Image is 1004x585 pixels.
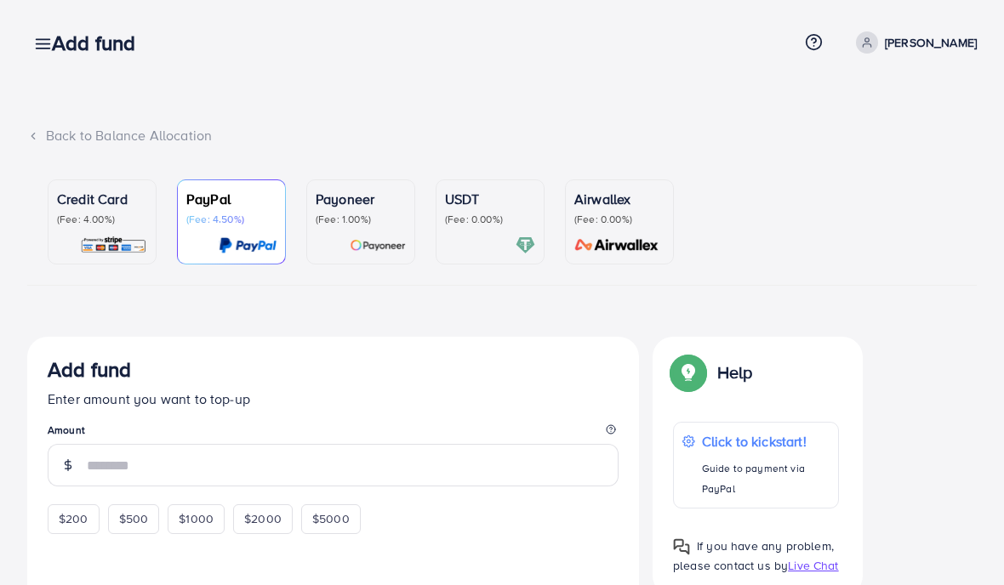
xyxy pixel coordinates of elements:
p: Airwallex [574,189,665,209]
img: Popup guide [673,357,704,388]
p: (Fee: 1.00%) [316,213,406,226]
span: If you have any problem, please contact us by [673,537,834,574]
p: Credit Card [57,189,147,209]
p: (Fee: 0.00%) [574,213,665,226]
p: [PERSON_NAME] [885,32,977,53]
img: Popup guide [673,538,690,555]
span: $500 [119,510,149,527]
img: card [350,236,406,255]
a: [PERSON_NAME] [849,31,977,54]
p: Click to kickstart! [702,431,830,452]
p: Help [717,362,753,383]
span: $200 [59,510,88,527]
span: $1000 [179,510,214,527]
img: card [80,236,147,255]
span: $5000 [312,510,350,527]
p: (Fee: 4.50%) [186,213,277,226]
p: Enter amount you want to top-up [48,389,619,409]
div: Back to Balance Allocation [27,126,977,145]
img: card [516,236,535,255]
p: (Fee: 0.00%) [445,213,535,226]
p: USDT [445,189,535,209]
h3: Add fund [48,357,131,382]
span: Live Chat [788,557,838,574]
p: PayPal [186,189,277,209]
h3: Add fund [52,31,149,55]
iframe: Chat [932,508,991,572]
p: Guide to payment via PayPal [702,458,830,499]
span: $2000 [244,510,282,527]
img: card [219,236,277,255]
p: (Fee: 4.00%) [57,213,147,226]
img: card [569,236,665,255]
p: Payoneer [316,189,406,209]
legend: Amount [48,423,619,444]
